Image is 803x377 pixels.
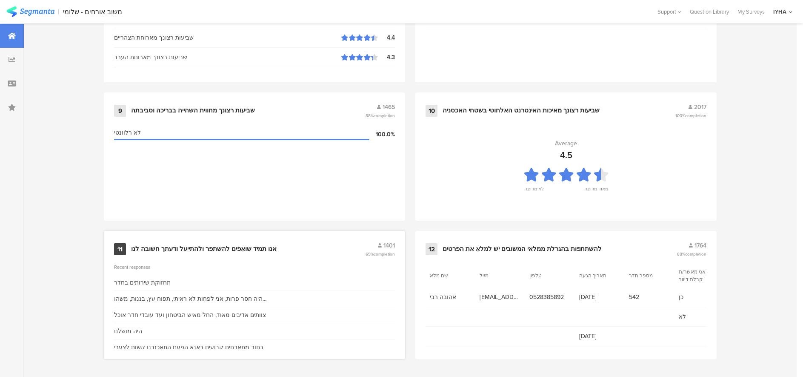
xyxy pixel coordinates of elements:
[114,264,395,271] div: Recent responses
[679,268,717,283] section: אני מאשר/ת קבלת דיוור
[114,311,266,319] div: צוותים אדיבים מאוד, החל מאיש הביטחון ועד עובדי חדר אוכל
[685,251,706,257] span: completion
[579,272,617,279] section: תאריך הגעה
[6,6,54,17] img: segmanta logo
[114,33,341,42] div: שביעות רצונך מארוחת הצהריים
[426,105,437,117] div: 10
[480,293,521,302] span: [EMAIL_ADDRESS][DOMAIN_NAME]
[131,245,277,253] div: אנו תמיד שואפים להשתפר ולהתייעל ודעתך חשובה לנו
[629,293,670,302] span: 542
[383,103,395,112] span: 1465
[529,272,568,279] section: טלפון
[114,343,263,352] div: בתור מתארחים קבועים באנא הפעם התאכזבנו קשות לצערי
[378,53,395,62] div: 4.3
[366,112,395,119] span: 88%
[773,8,786,16] div: IYHA
[374,251,395,257] span: completion
[443,106,600,115] div: שביעות רצונך מאיכות האינטרנט האלחוטי בשטחי האכסניה
[114,105,126,117] div: 9
[560,149,572,161] div: 4.5
[131,106,255,115] div: שביעות רצונך מחווית השהייה בבריכה וסביבתה
[529,293,571,302] span: 0528385892
[679,293,720,302] span: כן
[366,251,395,257] span: 69%
[686,8,733,16] a: Question Library
[430,272,468,279] section: שם מלא
[657,5,681,18] div: Support
[480,272,518,279] section: מייל
[584,185,608,197] div: מאוד מרוצה
[629,272,667,279] section: מספר חדר
[383,241,395,250] span: 1401
[369,130,395,139] div: 100.0%
[114,53,341,62] div: שביעות רצונך מארוחת הערב
[694,241,706,250] span: 1764
[426,243,437,255] div: 12
[114,327,142,336] div: היה מושלם
[555,139,577,148] div: Average
[378,33,395,42] div: 4.4
[685,112,706,119] span: completion
[694,103,706,112] span: 2017
[374,112,395,119] span: completion
[63,8,122,16] div: משוב אורחים - שלומי
[733,8,769,16] a: My Surveys
[677,251,706,257] span: 88%
[114,278,171,287] div: תחזוקת שירותים בחדר
[579,332,620,341] span: [DATE]
[114,128,141,137] span: לא רלוונטי
[430,293,471,302] span: אהובה רבי
[679,312,720,321] span: לא
[58,7,59,17] div: |
[443,245,602,253] div: להשתתפות בהגרלת ממלאי המשובים יש למלא את הפרטים
[675,112,706,119] span: 100%
[524,185,544,197] div: לא מרוצה
[114,294,266,303] div: היה חסר פרות, אני לפחות לא ראיתי, תפוח עץ, בננות, משהו...
[114,243,126,255] div: 11
[579,293,620,302] span: [DATE]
